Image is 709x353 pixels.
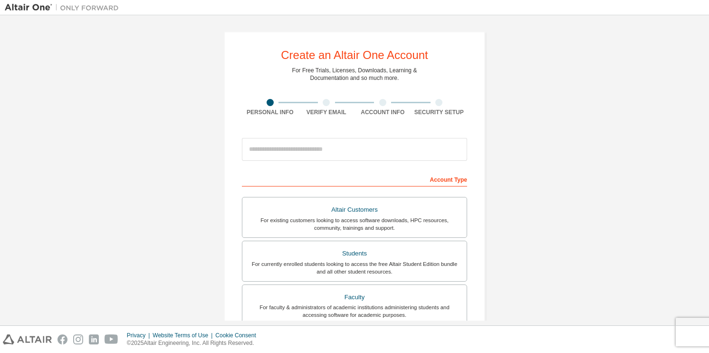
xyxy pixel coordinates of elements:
[105,334,118,344] img: youtube.svg
[5,3,124,12] img: Altair One
[248,291,461,304] div: Faculty
[248,216,461,232] div: For existing customers looking to access software downloads, HPC resources, community, trainings ...
[89,334,99,344] img: linkedin.svg
[281,49,428,61] div: Create an Altair One Account
[411,108,468,116] div: Security Setup
[73,334,83,344] img: instagram.svg
[248,247,461,260] div: Students
[3,334,52,344] img: altair_logo.svg
[298,108,355,116] div: Verify Email
[354,108,411,116] div: Account Info
[127,339,262,347] p: © 2025 Altair Engineering, Inc. All Rights Reserved.
[242,171,467,186] div: Account Type
[248,260,461,275] div: For currently enrolled students looking to access the free Altair Student Edition bundle and all ...
[57,334,67,344] img: facebook.svg
[248,203,461,216] div: Altair Customers
[127,332,153,339] div: Privacy
[153,332,215,339] div: Website Terms of Use
[292,67,417,82] div: For Free Trials, Licenses, Downloads, Learning & Documentation and so much more.
[242,108,298,116] div: Personal Info
[215,332,261,339] div: Cookie Consent
[248,304,461,319] div: For faculty & administrators of academic institutions administering students and accessing softwa...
